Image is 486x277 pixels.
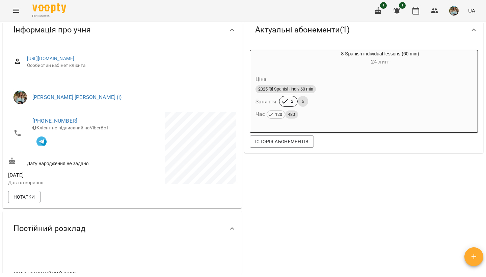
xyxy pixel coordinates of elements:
img: Voopty Logo [32,3,66,13]
button: Клієнт підписаний на VooptyBot [32,131,51,150]
span: 6 [298,98,308,104]
button: Нотатки [8,191,40,203]
p: Дата створення [8,179,121,186]
span: 24 лип - [371,58,389,65]
div: 8 Spanish individual lessons (60 min) [282,50,478,67]
div: Інформація про учня [3,12,242,47]
a: [PHONE_NUMBER] [32,118,77,124]
img: Киречук Валерія Володимирівна (і) [13,91,27,104]
h6: Час [255,109,298,119]
div: Постійний розклад [3,211,242,246]
span: Особистий кабінет клієнта [27,62,231,69]
span: Інформація про учня [13,25,91,35]
span: Клієнт не підписаний на ViberBot! [32,125,110,130]
img: Telegram [36,136,47,147]
span: 2 [287,98,297,104]
span: [DATE] [8,171,121,179]
div: 8 Spanish individual lessons (60 min) [250,50,282,67]
h6: Заняття [255,97,276,106]
span: 120 [272,111,285,118]
span: 2025 [8] Spanish Indiv 60 min [255,86,316,92]
span: UA [468,7,475,14]
h6: Ціна [255,75,267,84]
span: 480 [285,111,298,118]
a: [URL][DOMAIN_NAME] [27,56,75,61]
div: Дату народження не задано [7,156,122,168]
span: Актуальні абонементи ( 1 ) [255,25,350,35]
button: Menu [8,3,24,19]
span: 1 [399,2,406,9]
span: 1 [380,2,387,9]
button: 8 Spanish individual lessons (60 min)24 лип- Ціна2025 [8] Spanish Indiv 60 minЗаняття26Час 120480 [250,50,478,127]
button: UA [465,4,478,17]
img: 856b7ccd7d7b6bcc05e1771fbbe895a7.jfif [449,6,459,16]
span: Постійний розклад [13,223,85,234]
div: Актуальні абонементи(1) [244,12,483,47]
button: Історія абонементів [250,135,314,148]
a: [PERSON_NAME] [PERSON_NAME] (і) [32,94,122,100]
span: Нотатки [13,193,35,201]
span: Історія абонементів [255,137,308,146]
span: For Business [32,14,66,18]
